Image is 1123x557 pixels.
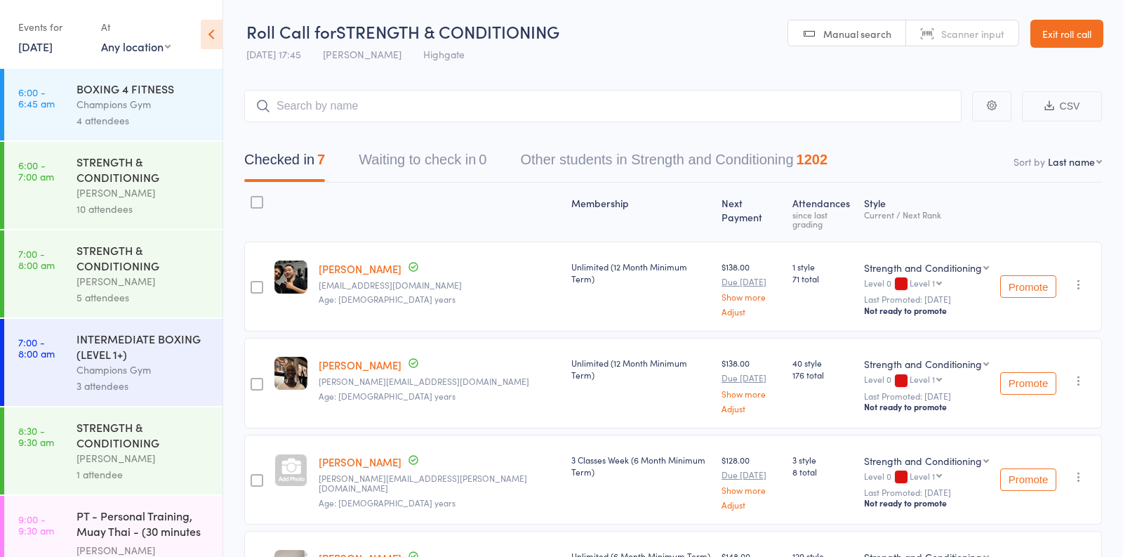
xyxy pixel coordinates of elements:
small: james-barac09@hotmail.com [319,376,560,386]
time: 6:00 - 7:00 am [18,159,54,182]
span: STRENGTH & CONDITIONING [336,20,559,43]
div: 1202 [797,152,828,167]
div: Atten­dances [787,189,858,235]
span: Age: [DEMOGRAPHIC_DATA] years [319,390,456,402]
div: Style [858,189,995,235]
small: Last Promoted: [DATE] [864,487,989,497]
div: INTERMEDIATE BOXING (LEVEL 1+) [77,331,211,362]
div: PT - Personal Training, Muay Thai - (30 minutes wi... [77,508,211,542]
div: Level 0 [864,471,989,483]
a: Show more [722,292,780,301]
a: [PERSON_NAME] [319,358,401,372]
small: Due [DATE] [722,470,780,480]
a: Adjust [722,404,780,413]
span: 3 style [792,454,853,466]
div: 3 attendees [77,378,211,394]
div: [PERSON_NAME] [77,273,211,289]
div: Level 0 [864,278,989,290]
div: Strength and Conditioning [864,261,982,275]
button: CSV [1022,91,1102,122]
img: image1747212387.png [274,357,307,390]
div: 5 attendees [77,289,211,306]
div: $138.00 [722,357,780,412]
div: Membership [566,189,716,235]
time: 7:00 - 8:00 am [18,248,55,270]
div: Not ready to promote [864,497,989,509]
button: Other students in Strength and Conditioning1202 [520,145,828,182]
div: Champions Gym [77,96,211,112]
div: 0 [479,152,486,167]
button: Waiting to check in0 [359,145,486,182]
time: 6:00 - 6:45 am [18,86,55,109]
a: Show more [722,485,780,494]
a: Show more [722,389,780,398]
a: [PERSON_NAME] [319,454,401,469]
div: Level 1 [910,471,935,480]
span: 176 total [792,369,853,381]
time: 7:00 - 8:00 am [18,336,55,359]
div: STRENGTH & CONDITIONING [77,154,211,185]
div: Any location [101,39,171,54]
div: Next Payment [716,189,786,235]
span: 71 total [792,273,853,284]
span: Roll Call for [246,20,336,43]
span: 8 total [792,466,853,478]
a: 7:00 -8:00 amINTERMEDIATE BOXING (LEVEL 1+)Champions Gym3 attendees [4,319,222,406]
small: Due [DATE] [722,277,780,287]
div: Not ready to promote [864,401,989,412]
span: [PERSON_NAME] [323,47,401,61]
div: since last grading [792,210,853,228]
a: Exit roll call [1030,20,1103,48]
time: 8:30 - 9:30 am [18,425,54,447]
a: 6:00 -7:00 amSTRENGTH & CONDITIONING[PERSON_NAME]10 attendees [4,142,222,229]
div: 10 attendees [77,201,211,217]
div: STRENGTH & CONDITIONING [77,242,211,273]
div: 3 Classes Week (6 Month Minimum Term) [571,454,710,478]
button: Promote [1000,372,1056,395]
time: 9:00 - 9:30 am [18,513,54,536]
div: [PERSON_NAME] [77,185,211,201]
a: 6:00 -6:45 amBOXING 4 FITNESSChampions Gym4 attendees [4,69,222,140]
div: [PERSON_NAME] [77,450,211,466]
div: BOXING 4 FITNESS [77,81,211,96]
input: Search by name [244,90,962,122]
span: Scanner input [941,27,1004,41]
label: Sort by [1014,155,1045,169]
div: Level 1 [910,374,935,384]
button: Promote [1000,275,1056,298]
div: Strength and Conditioning [864,357,982,371]
div: $128.00 [722,454,780,509]
small: Due [DATE] [722,373,780,383]
div: Events for [18,15,87,39]
a: [DATE] [18,39,53,54]
span: Highgate [423,47,465,61]
div: $138.00 [722,261,780,316]
div: 1 attendee [77,466,211,483]
span: 40 style [792,357,853,369]
span: Manual search [823,27,891,41]
div: Last name [1048,155,1095,169]
span: Age: [DEMOGRAPHIC_DATA] years [319,497,456,509]
div: Strength and Conditioning [864,454,982,468]
div: Level 1 [910,278,935,287]
div: At [101,15,171,39]
span: Age: [DEMOGRAPHIC_DATA] years [319,293,456,305]
div: Level 0 [864,374,989,386]
button: Checked in7 [244,145,325,182]
img: image1751447654.png [274,261,307,294]
a: 8:30 -9:30 amSTRENGTH & CONDITIONING[PERSON_NAME]1 attendee [4,407,222,494]
div: 7 [317,152,325,167]
div: Unlimited (12 Month Minimum Term) [571,357,710,381]
small: huyjass22@icloud.com [319,280,560,290]
div: 4 attendees [77,112,211,129]
a: Adjust [722,500,780,509]
small: amy.buchanan.09@hotmail.com [319,473,560,494]
a: Adjust [722,307,780,316]
small: Last Promoted: [DATE] [864,294,989,304]
div: Champions Gym [77,362,211,378]
a: [PERSON_NAME] [319,261,401,276]
small: Last Promoted: [DATE] [864,391,989,401]
span: 1 style [792,261,853,273]
div: STRENGTH & CONDITIONING [77,419,211,450]
button: Promote [1000,468,1056,491]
